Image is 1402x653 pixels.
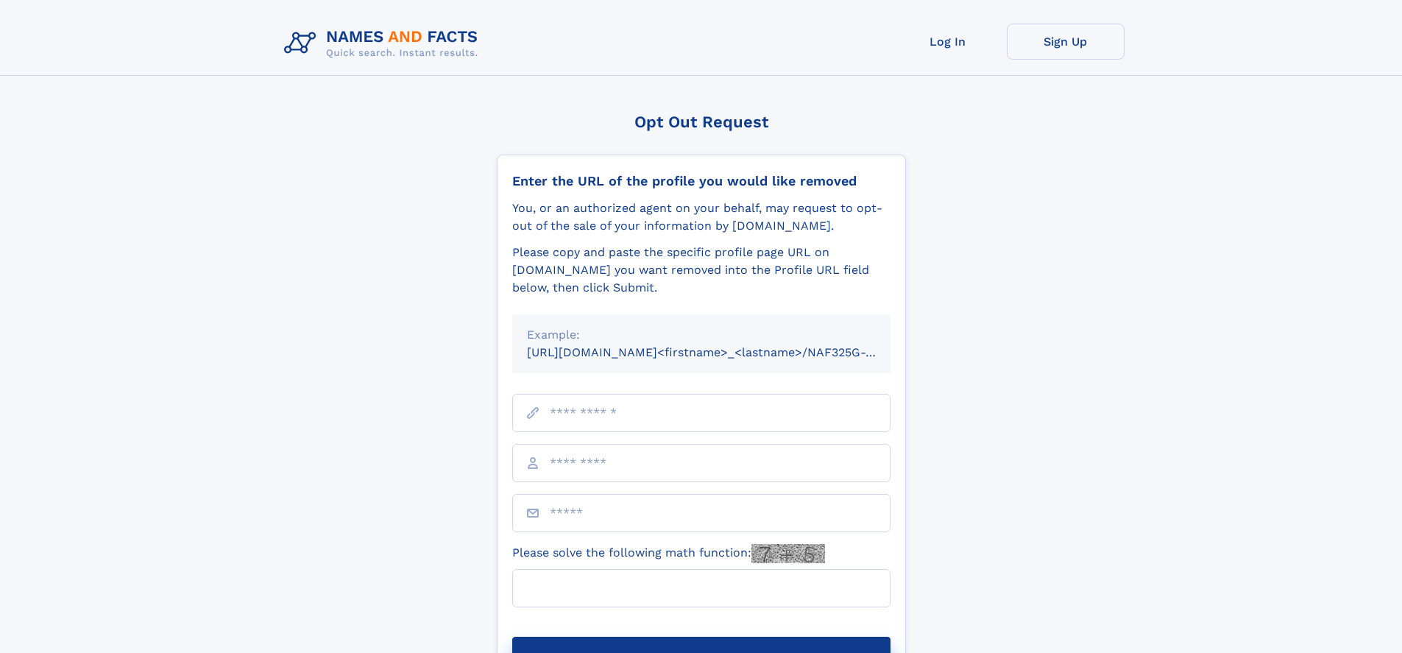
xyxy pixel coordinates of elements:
[512,244,891,297] div: Please copy and paste the specific profile page URL on [DOMAIN_NAME] you want removed into the Pr...
[527,326,876,344] div: Example:
[512,173,891,189] div: Enter the URL of the profile you would like removed
[497,113,906,131] div: Opt Out Request
[512,544,825,563] label: Please solve the following math function:
[1007,24,1125,60] a: Sign Up
[512,200,891,235] div: You, or an authorized agent on your behalf, may request to opt-out of the sale of your informatio...
[278,24,490,63] img: Logo Names and Facts
[527,345,918,359] small: [URL][DOMAIN_NAME]<firstname>_<lastname>/NAF325G-xxxxxxxx
[889,24,1007,60] a: Log In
